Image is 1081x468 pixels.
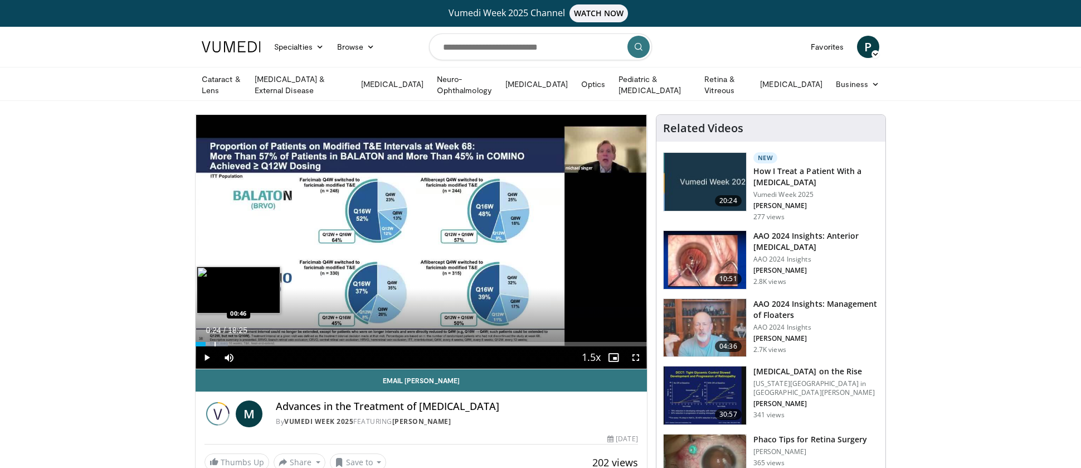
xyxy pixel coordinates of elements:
img: 02d29458-18ce-4e7f-be78-7423ab9bdffd.jpg.150x105_q85_crop-smart_upscale.jpg [664,153,746,211]
img: 4ce8c11a-29c2-4c44-a801-4e6d49003971.150x105_q85_crop-smart_upscale.jpg [664,366,746,424]
h3: [MEDICAL_DATA] on the Rise [753,366,879,377]
span: 30:57 [715,409,742,420]
p: AAO 2024 Insights [753,323,879,332]
h3: How I Treat a Patient With a [MEDICAL_DATA] [753,166,879,188]
span: 04:36 [715,341,742,352]
p: 341 views [753,411,785,419]
input: Search topics, interventions [429,33,652,60]
img: VuMedi Logo [202,41,261,52]
a: Retina & Vitreous [698,74,753,96]
span: / [223,326,226,335]
a: 04:36 AAO 2024 Insights: Management of Floaters AAO 2024 Insights [PERSON_NAME] 2.7K views [663,298,879,358]
a: Browse [330,36,382,58]
a: Optics [574,73,612,95]
img: Vumedi Week 2025 [204,401,231,427]
div: By FEATURING [276,417,638,427]
a: Cataract & Lens [195,74,248,96]
h4: Advances in the Treatment of [MEDICAL_DATA] [276,401,638,413]
video-js: Video Player [196,115,647,369]
img: image.jpeg [197,267,280,313]
h3: AAO 2024 Insights: Management of Floaters [753,298,879,321]
p: [PERSON_NAME] [753,399,879,408]
img: fd942f01-32bb-45af-b226-b96b538a46e6.150x105_q85_crop-smart_upscale.jpg [664,231,746,289]
a: M [236,401,262,427]
h4: Related Videos [663,122,743,135]
p: [PERSON_NAME] [753,447,868,456]
p: 2.7K views [753,345,786,354]
p: AAO 2024 Insights [753,255,879,264]
p: Vumedi Week 2025 [753,190,879,199]
p: [US_STATE][GEOGRAPHIC_DATA] in [GEOGRAPHIC_DATA][PERSON_NAME] [753,379,879,397]
p: [PERSON_NAME] [753,201,879,210]
span: 10:51 [715,273,742,284]
button: Enable picture-in-picture mode [602,346,625,369]
p: 365 views [753,459,785,467]
a: Neuro-Ophthalmology [430,74,499,96]
span: 20:24 [715,195,742,206]
img: 8e655e61-78ac-4b3e-a4e7-f43113671c25.150x105_q85_crop-smart_upscale.jpg [664,299,746,357]
span: WATCH NOW [569,4,629,22]
a: [MEDICAL_DATA] [753,73,829,95]
a: Vumedi Week 2025 ChannelWATCH NOW [203,4,878,22]
button: Playback Rate [580,346,602,369]
a: 10:51 AAO 2024 Insights: Anterior [MEDICAL_DATA] AAO 2024 Insights [PERSON_NAME] 2.8K views [663,230,879,290]
p: New [753,152,778,163]
p: [PERSON_NAME] [753,266,879,275]
a: 20:24 New How I Treat a Patient With a [MEDICAL_DATA] Vumedi Week 2025 [PERSON_NAME] 277 views [663,152,879,221]
a: Business [829,73,886,95]
div: [DATE] [607,434,637,444]
button: Mute [218,346,240,369]
h3: AAO 2024 Insights: Anterior [MEDICAL_DATA] [753,230,879,253]
div: Progress Bar [196,342,647,346]
a: [PERSON_NAME] [392,417,451,426]
a: P [857,36,879,58]
a: Email [PERSON_NAME] [196,369,647,392]
a: [MEDICAL_DATA] [499,73,574,95]
a: Favorites [804,36,850,58]
a: Vumedi Week 2025 [284,417,353,426]
a: [MEDICAL_DATA] [354,73,430,95]
p: 277 views [753,213,785,221]
h3: Phaco Tips for Retina Surgery [753,434,868,445]
span: 18:25 [228,326,247,335]
p: 2.8K views [753,277,786,286]
a: Pediatric & [MEDICAL_DATA] [612,74,698,96]
a: [MEDICAL_DATA] & External Disease [248,74,354,96]
p: [PERSON_NAME] [753,334,879,343]
button: Fullscreen [625,346,647,369]
button: Play [196,346,218,369]
span: 0:24 [206,326,221,335]
a: 30:57 [MEDICAL_DATA] on the Rise [US_STATE][GEOGRAPHIC_DATA] in [GEOGRAPHIC_DATA][PERSON_NAME] [P... [663,366,879,425]
a: Specialties [267,36,330,58]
